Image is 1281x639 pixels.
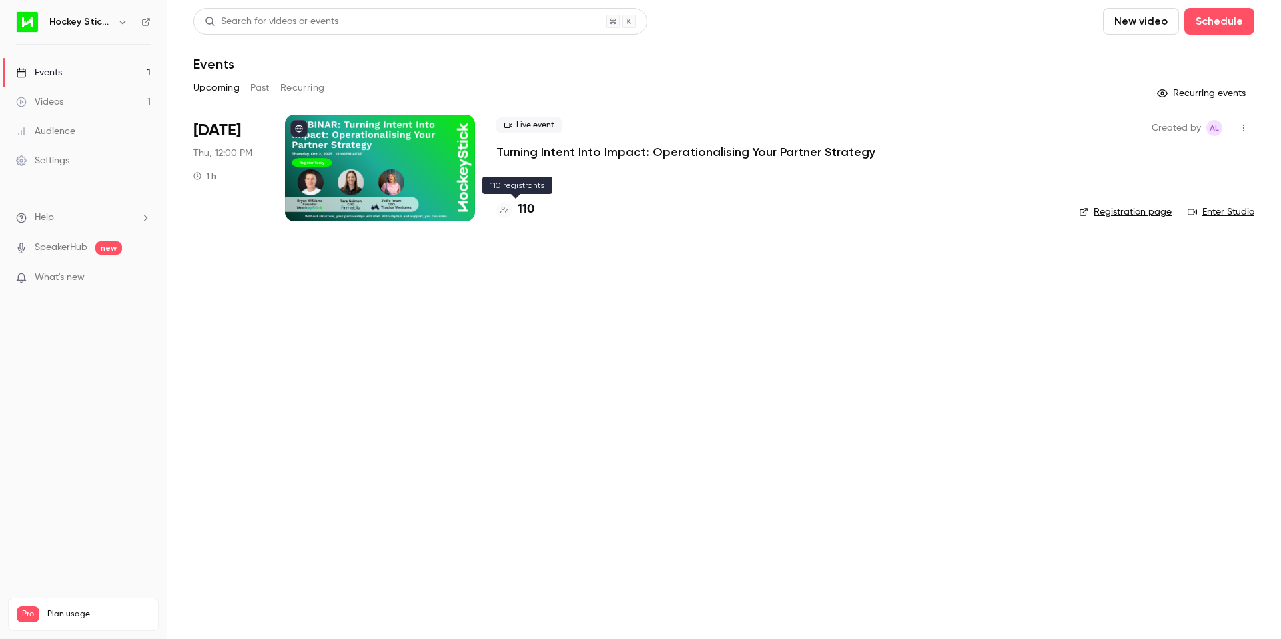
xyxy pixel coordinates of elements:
a: Turning Intent Into Impact: Operationalising Your Partner Strategy [496,144,875,160]
div: Videos [16,95,63,109]
div: Oct 2 Thu, 12:00 PM (Australia/Melbourne) [193,115,264,221]
h1: Events [193,56,234,72]
span: Pro [17,606,39,622]
button: New video [1103,8,1179,35]
span: Alison Logue [1206,120,1222,136]
img: Hockey Stick Advisory [17,11,38,33]
span: new [95,241,122,255]
div: Settings [16,154,69,167]
h4: 110 [518,201,534,219]
span: Help [35,211,54,225]
span: AL [1210,120,1219,136]
div: Audience [16,125,75,138]
a: SpeakerHub [35,241,87,255]
div: Events [16,66,62,79]
iframe: Noticeable Trigger [135,272,151,284]
button: Schedule [1184,8,1254,35]
div: Search for videos or events [205,15,338,29]
div: 1 h [193,171,216,181]
button: Recurring events [1151,83,1254,104]
a: Registration page [1079,205,1172,219]
span: Thu, 12:00 PM [193,147,252,160]
span: Plan usage [47,609,150,620]
span: Live event [496,117,562,133]
a: Enter Studio [1188,205,1254,219]
span: Created by [1152,120,1201,136]
button: Past [250,77,270,99]
button: Recurring [280,77,325,99]
span: What's new [35,271,85,285]
h6: Hockey Stick Advisory [49,15,112,29]
span: [DATE] [193,120,241,141]
a: 110 [496,201,534,219]
button: Upcoming [193,77,240,99]
li: help-dropdown-opener [16,211,151,225]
